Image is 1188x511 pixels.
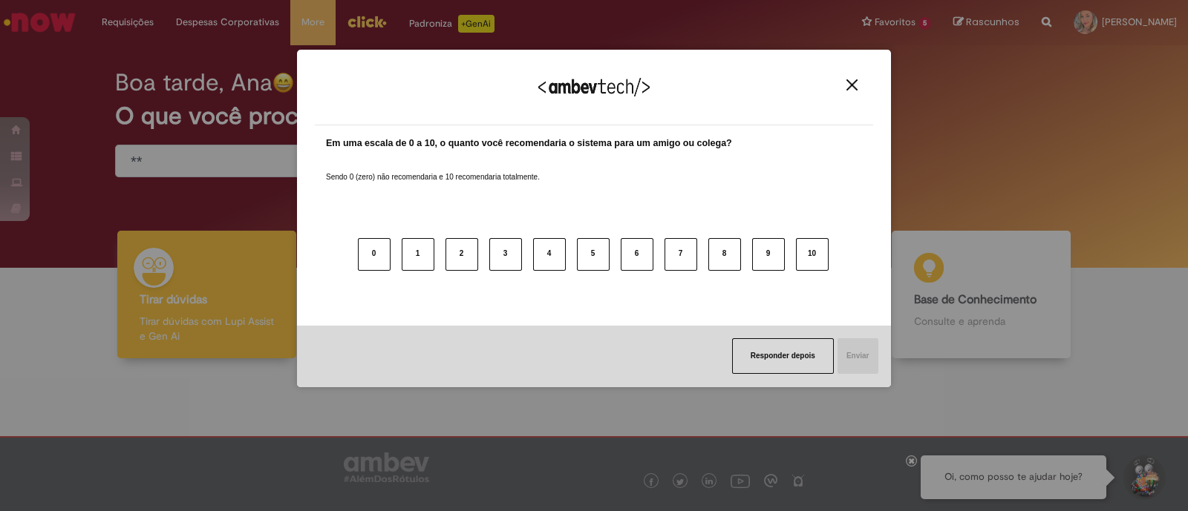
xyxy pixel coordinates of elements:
button: 9 [752,238,785,271]
button: 1 [402,238,434,271]
button: Close [842,79,862,91]
button: 4 [533,238,566,271]
button: 6 [621,238,653,271]
button: 0 [358,238,391,271]
img: Logo Ambevtech [538,78,650,96]
label: Sendo 0 (zero) não recomendaria e 10 recomendaria totalmente. [326,154,540,182]
button: Responder depois [732,338,834,374]
label: Em uma escala de 0 a 10, o quanto você recomendaria o sistema para um amigo ou colega? [326,136,732,151]
button: 5 [577,238,610,271]
button: 3 [489,238,522,271]
button: 2 [446,238,478,271]
button: 7 [665,238,697,271]
button: 8 [708,238,741,271]
button: 10 [796,238,829,271]
img: Close [846,79,858,90]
